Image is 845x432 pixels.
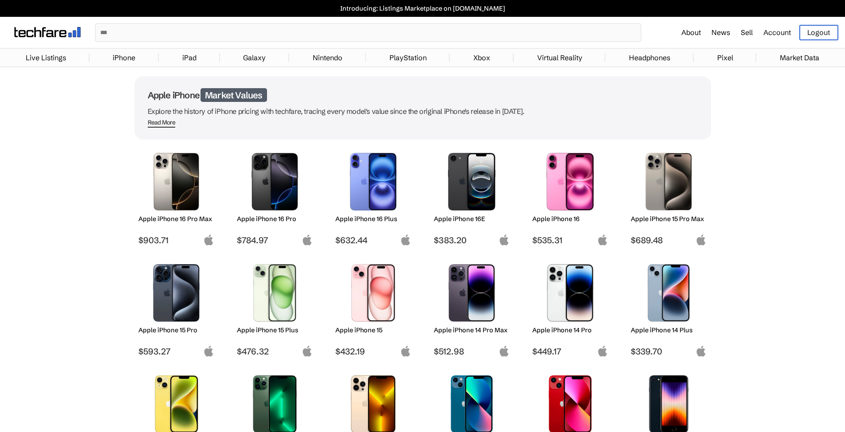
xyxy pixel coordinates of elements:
h2: Apple iPhone 15 Pro Max [631,215,707,223]
a: iPad [178,49,201,66]
span: $476.32 [237,346,313,357]
a: iPhone 15 Apple iPhone 15 $432.19 apple-logo [331,260,416,357]
img: iPhone 16E [440,153,503,210]
img: apple-logo [203,346,214,357]
img: apple-logo [597,346,608,357]
span: $903.71 [138,235,214,245]
h2: Apple iPhone 15 Plus [237,326,313,334]
a: Xbox [469,49,495,66]
p: Explore the history of iPhone pricing with techfare, tracing every model's value since the origin... [148,105,698,117]
h2: Apple iPhone 14 Pro Max [434,326,510,334]
a: Virtual Reality [533,49,587,66]
a: PlayStation [385,49,431,66]
a: About [681,28,701,37]
a: Pixel [713,49,738,66]
h2: Apple iPhone 16E [434,215,510,223]
a: iPhone 15 Pro Apple iPhone 15 Pro $593.27 apple-logo [134,260,219,357]
span: $512.98 [434,346,510,357]
a: Sell [741,28,753,37]
img: iPhone 16 Plus [342,153,405,210]
h2: Apple iPhone 15 Pro [138,326,214,334]
img: apple-logo [203,234,214,245]
img: iPhone 14 Plus [637,264,700,322]
img: iPhone 14 Pro Max [440,264,503,322]
img: apple-logo [499,234,510,245]
img: iPhone 15 Pro Max [637,153,700,210]
span: Read More [148,119,176,128]
img: iPhone 14 Pro [539,264,601,322]
a: News [711,28,730,37]
a: Introducing: Listings Marketplace on [DOMAIN_NAME] [4,4,841,12]
a: iPhone 16 Pro Max Apple iPhone 16 Pro Max $903.71 apple-logo [134,148,219,245]
h2: Apple iPhone 16 Pro [237,215,313,223]
img: techfare logo [14,27,81,37]
a: iPhone 14 Pro Apple iPhone 14 Pro $449.17 apple-logo [528,260,613,357]
span: $449.17 [532,346,608,357]
a: Nintendo [308,49,347,66]
a: Market Data [775,49,824,66]
h2: Apple iPhone 16 Plus [335,215,411,223]
span: $383.20 [434,235,510,245]
a: iPhone [108,49,140,66]
a: Logout [799,25,838,40]
span: $593.27 [138,346,214,357]
img: iPhone 15 [342,264,405,322]
img: apple-logo [499,346,510,357]
span: $535.31 [532,235,608,245]
h2: Apple iPhone 16 [532,215,608,223]
span: $632.44 [335,235,411,245]
img: iPhone 15 Pro [145,264,208,322]
img: apple-logo [597,234,608,245]
a: iPhone 16 Apple iPhone 16 $535.31 apple-logo [528,148,613,245]
span: Market Values [200,88,267,102]
h2: Apple iPhone 14 Plus [631,326,707,334]
a: iPhone 14 Pro Max Apple iPhone 14 Pro Max $512.98 apple-logo [430,260,514,357]
h2: Apple iPhone 15 [335,326,411,334]
img: apple-logo [400,346,411,357]
img: apple-logo [302,346,313,357]
img: iPhone 16 [539,153,601,210]
h2: Apple iPhone 14 Pro [532,326,608,334]
img: apple-logo [302,234,313,245]
span: $784.97 [237,235,313,245]
a: iPhone 16 Plus Apple iPhone 16 Plus $632.44 apple-logo [331,148,416,245]
img: iPhone 16 Pro Max [145,153,208,210]
a: iPhone 14 Plus Apple iPhone 14 Plus $339.70 apple-logo [627,260,711,357]
a: Live Listings [21,49,71,66]
img: iPhone 15 Plus [244,264,306,322]
a: Account [763,28,791,37]
div: Read More [148,119,176,126]
h1: Apple iPhone [148,90,698,101]
img: apple-logo [400,234,411,245]
a: Galaxy [239,49,270,66]
a: Headphones [625,49,675,66]
span: $689.48 [631,235,707,245]
img: apple-logo [696,346,707,357]
a: iPhone 16E Apple iPhone 16E $383.20 apple-logo [430,148,514,245]
a: iPhone 15 Pro Max Apple iPhone 15 Pro Max $689.48 apple-logo [627,148,711,245]
h2: Apple iPhone 16 Pro Max [138,215,214,223]
a: iPhone 15 Plus Apple iPhone 15 Plus $476.32 apple-logo [233,260,317,357]
span: $339.70 [631,346,707,357]
img: iPhone 16 Pro [244,153,306,210]
span: $432.19 [335,346,411,357]
img: apple-logo [696,234,707,245]
a: iPhone 16 Pro Apple iPhone 16 Pro $784.97 apple-logo [233,148,317,245]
